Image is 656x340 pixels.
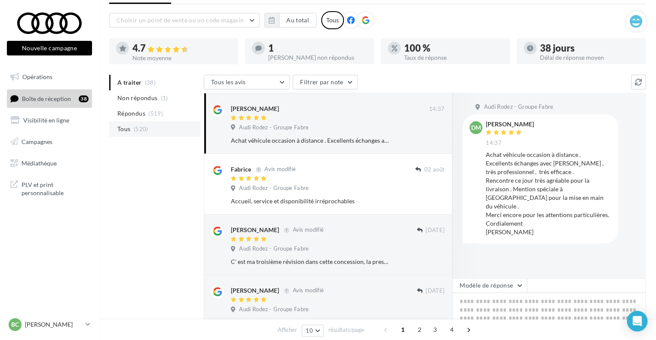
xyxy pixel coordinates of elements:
[7,41,92,55] button: Nouvelle campagne
[117,94,157,102] span: Non répondus
[22,95,71,102] span: Boîte de réception
[161,95,168,101] span: (1)
[424,166,444,174] span: 02 août
[5,111,94,129] a: Visibilité en ligne
[279,13,316,28] button: Au total
[23,116,69,124] span: Visibilité en ligne
[452,278,527,293] button: Modèle de réponse
[5,175,94,201] a: PLV et print personnalisable
[5,154,94,172] a: Médiathèque
[117,109,145,118] span: Répondus
[486,139,502,147] span: 14:37
[293,75,358,89] button: Filtrer par note
[268,43,367,53] div: 1
[540,55,639,61] div: Délai de réponse moyen
[231,165,251,174] div: Fabrice
[428,323,442,337] span: 3
[627,311,647,331] div: Open Intercom Messenger
[292,287,324,294] span: Avis modifié
[486,150,611,236] div: Achat véhicule occasion à distance . Excellents échanges avec [PERSON_NAME] , très professionnel ...
[109,13,260,28] button: Choisir un point de vente ou un code magasin
[21,179,89,197] span: PLV et print personnalisable
[7,316,92,333] a: BC [PERSON_NAME]
[264,166,296,173] span: Avis modifié
[132,43,231,53] div: 4.7
[471,123,481,132] span: DM
[302,325,324,337] button: 10
[426,227,444,234] span: [DATE]
[148,110,163,117] span: (519)
[239,306,309,313] span: Audi Rodez - Groupe Fabre
[5,89,94,108] a: Boîte de réception38
[306,327,313,334] span: 10
[328,326,364,334] span: résultats/page
[22,73,52,80] span: Opérations
[239,245,309,253] span: Audi Rodez - Groupe Fabre
[231,104,279,113] div: [PERSON_NAME]
[116,16,244,24] span: Choisir un point de vente ou un code magasin
[404,43,503,53] div: 100 %
[134,126,148,132] span: (520)
[5,68,94,86] a: Opérations
[132,55,231,61] div: Note moyenne
[211,78,246,86] span: Tous les avis
[404,55,503,61] div: Taux de réponse
[426,287,444,295] span: [DATE]
[429,105,444,113] span: 14:37
[231,197,389,205] div: Accueil, service et disponibilité irréprochables
[117,125,130,133] span: Tous
[11,320,19,329] span: BC
[484,103,553,111] span: Audi Rodez - Groupe Fabre
[25,320,82,329] p: [PERSON_NAME]
[486,121,534,127] div: [PERSON_NAME]
[231,286,279,295] div: [PERSON_NAME]
[231,136,389,145] div: Achat véhicule occasion à distance . Excellents échanges avec [PERSON_NAME] , très professionnel ...
[239,124,309,132] span: Audi Rodez - Groupe Fabre
[413,323,426,337] span: 2
[264,13,316,28] button: Au total
[231,257,389,266] div: C' est ma troisième révision dans cette concession, la prestation et l' accueil sont toujours de ...
[239,184,309,192] span: Audi Rodez - Groupe Fabre
[292,227,324,233] span: Avis modifié
[204,75,290,89] button: Tous les avis
[21,138,52,145] span: Campagnes
[231,226,279,234] div: [PERSON_NAME]
[396,323,410,337] span: 1
[231,319,389,327] div: Personne compétente, efficace dans le temps de réparation. Le suivie a été parfait. A l'écoute et...
[268,55,367,61] div: [PERSON_NAME] non répondus
[321,11,344,29] div: Tous
[278,326,297,334] span: Afficher
[445,323,459,337] span: 4
[21,159,57,166] span: Médiathèque
[540,43,639,53] div: 38 jours
[5,133,94,151] a: Campagnes
[79,95,89,102] div: 38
